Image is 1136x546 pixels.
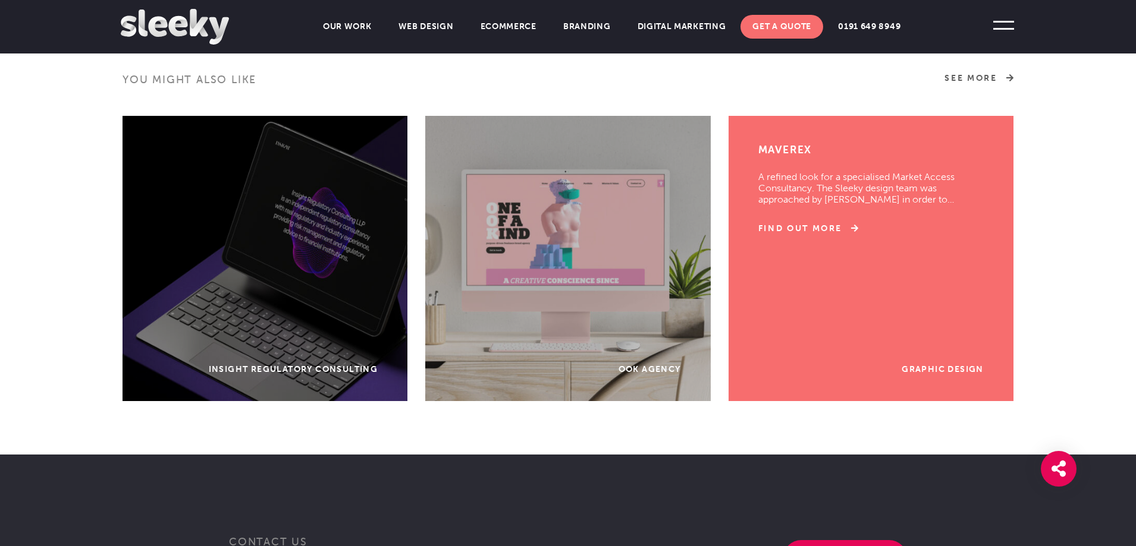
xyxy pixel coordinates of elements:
[469,15,548,39] a: Ecommerce
[944,72,1013,84] a: See More
[121,9,229,45] img: Sleeky Web Design Newcastle
[740,15,823,39] a: Get A Quote
[123,72,559,95] h3: You Might Also Like
[758,223,859,235] a: Find Out More
[826,15,912,39] a: 0191 649 8949
[902,364,984,374] a: Graphic Design
[758,159,984,205] p: A refined look for a specialised Market Access Consultancy. The Sleeky design team was approached...
[626,15,738,39] a: Digital Marketing
[387,15,466,39] a: Web Design
[758,143,984,159] h3: Maverex
[311,15,384,39] a: Our Work
[551,15,623,39] a: Branding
